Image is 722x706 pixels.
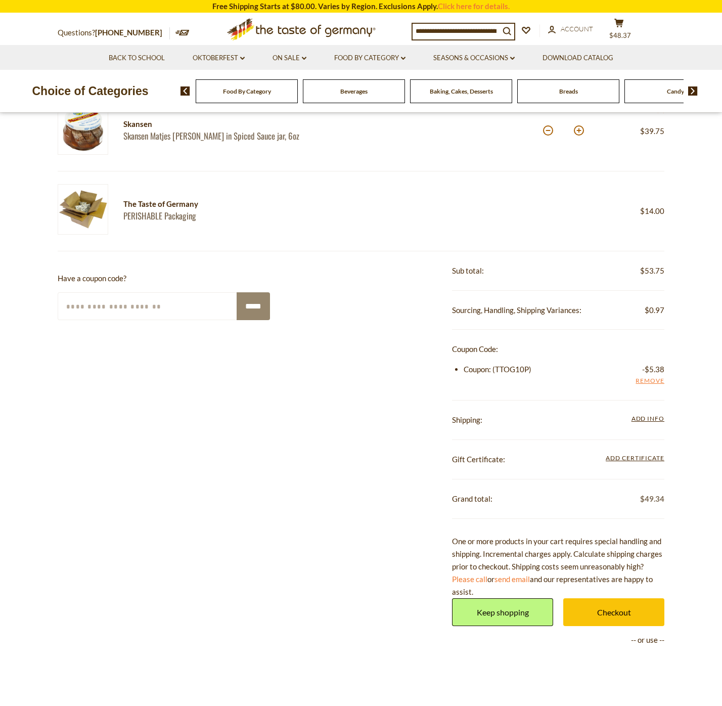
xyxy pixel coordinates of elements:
[123,198,377,210] div: The Taste of Germany
[58,104,108,155] img: Skansen Matjes Herring in Spiced Sauce jar, 6oz
[95,28,162,37] a: [PHONE_NUMBER]
[667,87,684,95] a: Candy
[452,455,505,464] span: Gift Certificate:
[640,493,664,505] span: $49.34
[452,415,482,424] span: Shipping:
[543,53,613,64] a: Download Catalog
[223,87,271,95] a: Food By Category
[636,376,664,387] a: Remove
[604,18,634,43] button: $48.37
[193,53,245,64] a: Oktoberfest
[452,598,553,626] a: Keep shopping
[433,53,515,64] a: Seasons & Occasions
[606,453,664,464] span: Add Certificate
[58,184,108,235] img: PERISHABLE Packaging
[430,87,493,95] a: Baking, Cakes, Desserts
[559,87,578,95] a: Breads
[640,264,664,277] span: $53.75
[642,363,664,376] span: -$5.38
[438,2,510,11] a: Click here for details.
[123,118,343,130] div: Skansen
[464,363,665,376] li: Coupon: (TTOG10P)
[563,598,664,626] a: Checkout
[452,344,498,354] span: Coupon Code:
[340,87,368,95] a: Beverages
[452,634,664,646] p: -- or use --
[180,86,190,96] img: previous arrow
[334,53,405,64] a: Food By Category
[631,415,664,422] span: Add Info
[452,654,664,674] iframe: PayPal-paypal
[452,266,484,275] span: Sub total:
[58,26,170,39] p: Questions?
[645,304,664,317] span: $0.97
[109,53,165,64] a: Back to School
[494,575,530,584] a: send email
[640,126,664,136] span: $39.75
[561,25,593,33] span: Account
[273,53,306,64] a: On Sale
[640,206,664,215] span: $14.00
[452,682,664,702] iframe: PayPal-paylater
[452,535,664,598] div: One or more products in your cart requires special handling and shipping. Incremental charges app...
[58,272,270,285] p: Have a coupon code?
[609,31,631,39] span: $48.37
[452,305,581,315] span: Sourcing, Handling, Shipping Variances:
[123,210,377,221] a: PERISHABLE Packaging
[452,494,492,503] span: Grand total:
[548,24,593,35] a: Account
[688,86,698,96] img: next arrow
[123,130,343,141] a: Skansen Matjes [PERSON_NAME] in Spiced Sauce jar, 6oz
[452,575,487,584] a: Please call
